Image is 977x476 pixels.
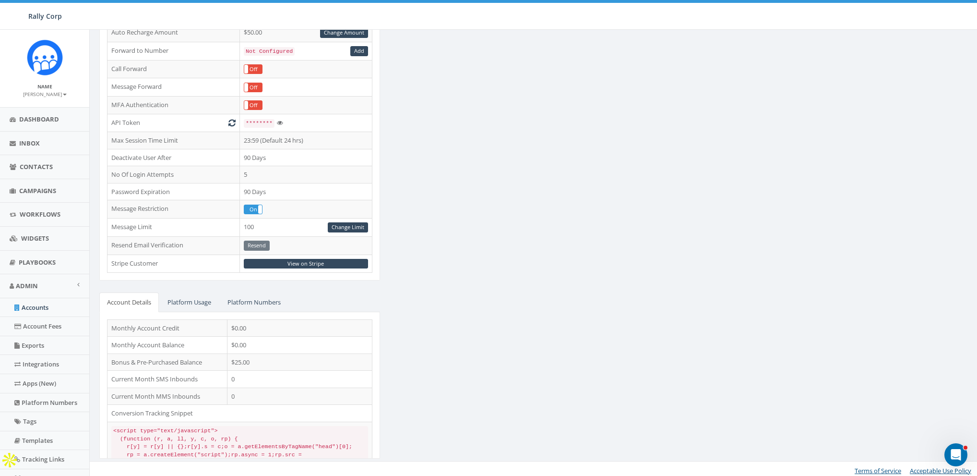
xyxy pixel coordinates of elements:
td: Message Forward [107,78,240,97]
span: Dashboard [19,115,59,123]
td: $50.00 [239,24,372,42]
td: 0 [227,371,372,388]
td: Conversion Tracking Snippet [107,405,372,422]
td: Current Month MMS Inbounds [107,388,227,405]
a: View on Stripe [244,259,368,269]
td: Auto Recharge Amount [107,24,240,42]
label: Off [244,101,262,110]
a: Terms of Service [855,466,901,475]
label: Off [244,65,262,73]
small: Name [37,83,52,90]
td: API Token [107,114,240,132]
div: OnOff [244,64,262,74]
img: Icon_1.png [27,39,63,75]
a: Account Details [99,293,159,312]
a: Add [350,46,368,56]
td: 23:59 (Default 24 hrs) [239,132,372,149]
i: Generate New Token [228,120,236,126]
td: Monthly Account Credit [107,319,227,337]
td: 90 Days [239,183,372,200]
td: No Of Login Attempts [107,166,240,183]
td: $25.00 [227,354,372,371]
td: Call Forward [107,60,240,78]
div: OnOff [244,100,262,110]
td: 100 [239,218,372,236]
td: Current Month SMS Inbounds [107,371,227,388]
span: Inbox [19,139,40,147]
td: 0 [227,388,372,405]
td: Max Session Time Limit [107,132,240,149]
div: OnOff [244,205,262,214]
a: Change Amount [320,28,368,38]
td: Message Limit [107,218,240,236]
span: Workflows [20,210,60,219]
span: Widgets [21,234,49,243]
td: Forward to Number [107,42,240,60]
td: Message Restriction [107,200,240,219]
td: Resend Email Verification [107,236,240,255]
td: MFA Authentication [107,96,240,114]
label: On [244,205,262,214]
td: Deactivate User After [107,149,240,166]
code: Not Configured [244,47,295,56]
span: Admin [16,281,38,290]
span: Campaigns [19,186,56,195]
label: Off [244,83,262,92]
a: Platform Usage [160,293,219,312]
td: 90 Days [239,149,372,166]
span: Playbooks [19,258,56,267]
td: Bonus & Pre-Purchased Balance [107,354,227,371]
td: $0.00 [227,337,372,354]
td: Monthly Account Balance [107,337,227,354]
a: Change Limit [328,222,368,232]
td: 5 [239,166,372,183]
td: Stripe Customer [107,255,240,273]
a: Acceptable Use Policy [910,466,971,475]
span: Rally Corp [28,12,62,21]
a: [PERSON_NAME] [23,89,67,98]
div: OnOff [244,83,262,92]
span: Contacts [20,162,53,171]
small: [PERSON_NAME] [23,91,67,98]
td: $0.00 [227,319,372,337]
iframe: Intercom live chat [944,443,967,466]
a: Platform Numbers [220,293,288,312]
td: Password Expiration [107,183,240,200]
